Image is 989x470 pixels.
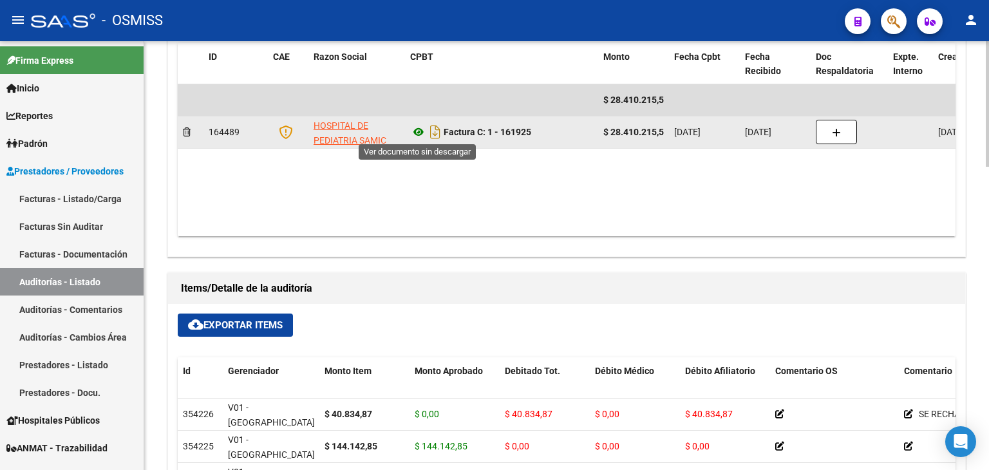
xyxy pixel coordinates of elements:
span: $ 28.410.215,50 [603,95,669,105]
h1: Items/Detalle de la auditoría [181,278,952,299]
span: V01 - [GEOGRAPHIC_DATA] [228,402,315,428]
datatable-header-cell: Doc Respaldatoria [811,43,888,86]
datatable-header-cell: Comentario OS [770,357,899,414]
datatable-header-cell: Id [178,357,223,414]
span: Monto [603,52,630,62]
span: CAE [273,52,290,62]
span: Gerenciador [228,366,279,376]
span: Exportar Items [188,319,283,331]
span: $ 40.834,87 [685,409,733,419]
datatable-header-cell: CAE [268,43,308,86]
span: Creado [938,52,968,62]
span: $ 40.834,87 [505,409,552,419]
div: Open Intercom Messenger [945,426,976,457]
span: V01 - [GEOGRAPHIC_DATA] [228,435,315,460]
span: 164489 [209,127,240,137]
datatable-header-cell: Razon Social [308,43,405,86]
span: $ 0,00 [595,409,619,419]
span: $ 0,00 [595,441,619,451]
span: Razon Social [314,52,367,62]
mat-icon: cloud_download [188,317,203,332]
mat-icon: menu [10,12,26,28]
span: [DATE] [745,127,771,137]
span: Reportes [6,109,53,123]
span: Padrón [6,136,48,151]
span: Inicio [6,81,39,95]
span: Firma Express [6,53,73,68]
span: [DATE] [938,127,965,137]
span: 354225 [183,441,214,451]
datatable-header-cell: Fecha Recibido [740,43,811,86]
span: ANMAT - Trazabilidad [6,441,108,455]
span: Débito Médico [595,366,654,376]
span: $ 0,00 [505,441,529,451]
span: Expte. Interno [893,52,923,77]
span: Fecha Recibido [745,52,781,77]
i: Descargar documento [427,122,444,142]
datatable-header-cell: ID [203,43,268,86]
span: $ 0,00 [685,441,710,451]
span: Debitado Tot. [505,366,560,376]
span: [DATE] [674,127,701,137]
span: HOSPITAL DE PEDIATRIA SAMIC "PROFESOR [PERSON_NAME]" [314,120,386,174]
strong: $ 144.142,85 [325,441,377,451]
span: Doc Respaldatoria [816,52,874,77]
span: CPBT [410,52,433,62]
span: $ 144.142,85 [415,441,467,451]
span: ID [209,52,217,62]
strong: $ 40.834,87 [325,409,372,419]
span: SE RECHAZA [919,409,971,419]
span: Monto Item [325,366,372,376]
span: Comentario OS [775,366,838,376]
span: 354226 [183,409,214,419]
datatable-header-cell: Monto Aprobado [410,357,500,414]
mat-icon: person [963,12,979,28]
datatable-header-cell: Expte. Interno [888,43,933,86]
span: Comentario [904,366,952,376]
datatable-header-cell: Débito Médico [590,357,680,414]
datatable-header-cell: Monto Item [319,357,410,414]
datatable-header-cell: Fecha Cpbt [669,43,740,86]
button: Exportar Items [178,314,293,337]
strong: $ 28.410.215,50 [603,127,669,137]
span: Monto Aprobado [415,366,483,376]
datatable-header-cell: CPBT [405,43,598,86]
span: - OSMISS [102,6,163,35]
datatable-header-cell: Gerenciador [223,357,319,414]
datatable-header-cell: Débito Afiliatorio [680,357,770,414]
span: Fecha Cpbt [674,52,721,62]
span: Hospitales Públicos [6,413,100,428]
strong: Factura C: 1 - 161925 [444,127,531,137]
datatable-header-cell: Monto [598,43,669,86]
datatable-header-cell: Debitado Tot. [500,357,590,414]
span: Débito Afiliatorio [685,366,755,376]
span: $ 0,00 [415,409,439,419]
span: Prestadores / Proveedores [6,164,124,178]
span: Id [183,366,191,376]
